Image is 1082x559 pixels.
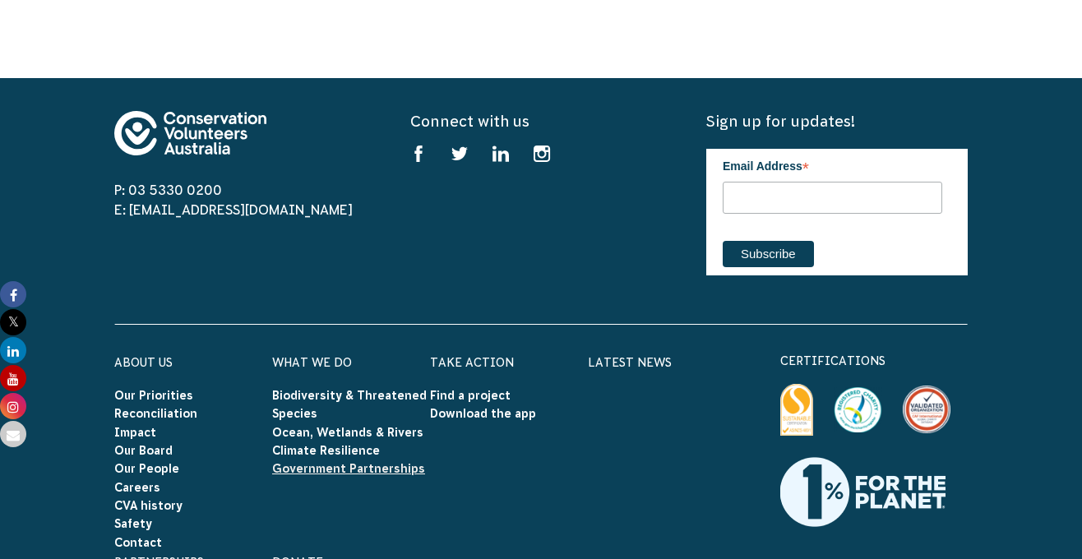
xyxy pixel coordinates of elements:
a: Government Partnerships [272,462,425,475]
a: Our People [114,462,179,475]
h5: Sign up for updates! [706,111,968,132]
a: Biodiversity & Threatened Species [272,389,427,420]
a: Impact [114,426,156,439]
a: Our Board [114,444,173,457]
a: Take Action [430,356,514,369]
a: Safety [114,517,152,530]
a: Climate Resilience [272,444,380,457]
a: Find a project [430,389,511,402]
a: Download the app [430,407,536,420]
h5: Connect with us [410,111,672,132]
a: CVA history [114,499,183,512]
a: Our Priorities [114,389,193,402]
a: Ocean, Wetlands & Rivers [272,426,423,439]
img: logo-footer.svg [114,111,266,155]
label: Email Address [723,149,942,180]
a: Reconciliation [114,407,197,420]
a: Latest News [588,356,672,369]
p: certifications [780,351,968,371]
a: E: [EMAIL_ADDRESS][DOMAIN_NAME] [114,202,353,217]
input: Subscribe [723,241,814,267]
a: Careers [114,481,160,494]
a: About Us [114,356,173,369]
a: What We Do [272,356,352,369]
a: P: 03 5330 0200 [114,182,222,197]
a: Contact [114,536,162,549]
